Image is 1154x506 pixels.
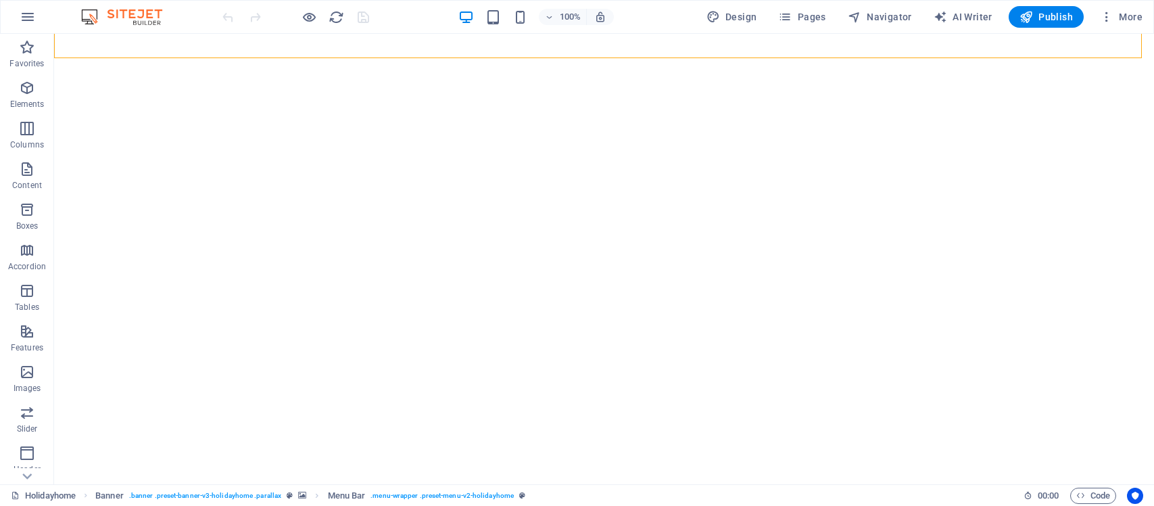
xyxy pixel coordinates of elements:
i: On resize automatically adjust zoom level to fit chosen device. [594,11,606,23]
p: Columns [10,139,44,150]
button: Pages [773,6,831,28]
button: Click here to leave preview mode and continue editing [301,9,317,25]
i: This element is a customizable preset [287,492,293,499]
button: Code [1070,488,1116,504]
span: Publish [1019,10,1073,24]
span: Code [1076,488,1110,504]
p: Slider [17,423,38,434]
i: This element contains a background [298,492,306,499]
button: Design [701,6,763,28]
span: : [1047,490,1049,501]
i: Reload page [329,9,344,25]
span: Design [706,10,757,24]
span: AI Writer [934,10,992,24]
p: Elements [10,99,45,110]
p: Favorites [9,58,44,69]
p: Images [14,383,41,394]
p: Header [14,464,41,475]
span: Click to select. Double-click to edit [328,488,366,504]
a: Click to cancel selection. Double-click to open Pages [11,488,76,504]
p: Content [12,180,42,191]
img: Editor Logo [78,9,179,25]
button: 100% [539,9,587,25]
span: 00 00 [1038,488,1059,504]
button: Usercentrics [1127,488,1143,504]
h6: Session time [1024,488,1059,504]
button: Navigator [842,6,917,28]
button: reload [328,9,344,25]
h6: 100% [559,9,581,25]
span: Pages [778,10,825,24]
button: Publish [1009,6,1084,28]
p: Features [11,342,43,353]
button: AI Writer [928,6,998,28]
nav: breadcrumb [95,488,525,504]
button: More [1095,6,1148,28]
span: Click to select. Double-click to edit [95,488,124,504]
p: Boxes [16,221,39,231]
i: This element is a customizable preset [519,492,525,499]
span: . banner .preset-banner-v3-holidayhome .parallax [129,488,281,504]
p: Accordion [8,261,46,272]
div: Design (Ctrl+Alt+Y) [701,6,763,28]
span: Navigator [848,10,912,24]
span: . menu-wrapper .preset-menu-v2-holidayhome [370,488,514,504]
p: Tables [15,302,39,313]
span: More [1100,10,1143,24]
